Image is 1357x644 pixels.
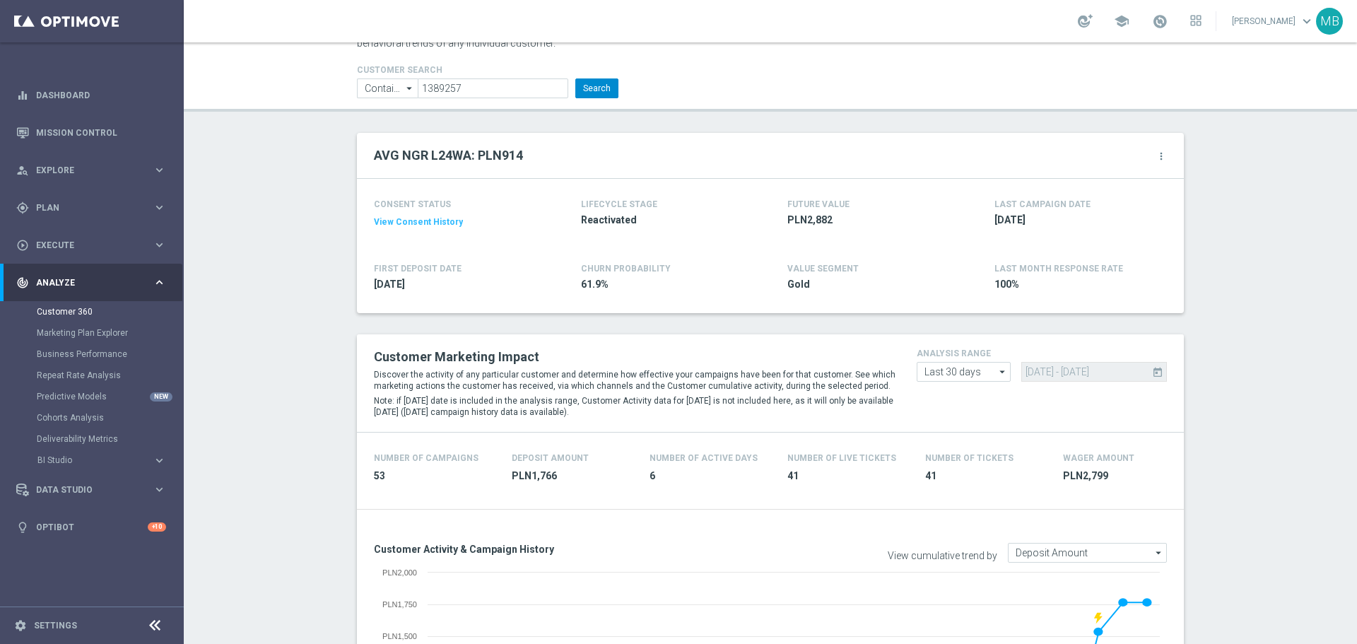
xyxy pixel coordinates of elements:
h4: VALUE SEGMENT [787,264,859,274]
span: 41 [925,469,1046,483]
h4: Wager Amount [1063,453,1134,463]
h2: Customer Marketing Impact [374,349,895,365]
div: Analyze [16,276,153,289]
i: keyboard_arrow_right [153,238,166,252]
label: View cumulative trend by [888,550,997,562]
h4: LAST CAMPAIGN DATE [994,199,1091,209]
i: settings [14,619,27,632]
div: track_changes Analyze keyboard_arrow_right [16,277,167,288]
a: Repeat Rate Analysis [37,370,147,381]
span: Data Studio [36,486,153,494]
div: +10 [148,522,166,532]
span: keyboard_arrow_down [1299,13,1315,29]
button: gps_fixed Plan keyboard_arrow_right [16,202,167,213]
span: PLN1,766 [512,469,633,483]
div: Repeat Rate Analysis [37,365,182,386]
div: Plan [16,201,153,214]
i: lightbulb [16,521,29,534]
span: 41 [787,469,908,483]
h4: FUTURE VALUE [787,199,850,209]
i: keyboard_arrow_right [153,201,166,214]
span: Execute [36,241,153,250]
div: Deliverability Metrics [37,428,182,450]
i: keyboard_arrow_right [153,483,166,496]
div: NEW [150,392,172,402]
span: 53 [374,469,495,483]
div: Mission Control [16,114,166,151]
span: BI Studio [37,456,139,464]
div: Optibot [16,508,166,546]
div: Cohorts Analysis [37,407,182,428]
a: Optibot [36,508,148,546]
text: PLN1,750 [382,600,417,609]
span: Gold [787,278,953,291]
h2: AVG NGR L24WA: PLN914 [374,147,523,164]
i: keyboard_arrow_right [153,454,166,467]
span: 6 [650,469,770,483]
text: PLN2,000 [382,568,417,577]
h4: Number Of Live Tickets [787,453,896,463]
a: Business Performance [37,349,147,360]
h4: Number of Campaigns [374,453,478,463]
span: Explore [36,166,153,175]
h4: FIRST DEPOSIT DATE [374,264,462,274]
span: PLN2,882 [787,213,953,227]
button: lightbulb Optibot +10 [16,522,167,533]
a: Customer 360 [37,306,147,317]
h4: CUSTOMER SEARCH [357,65,618,75]
i: play_circle_outline [16,239,29,252]
span: Analyze [36,279,153,287]
span: PLN2,799 [1063,469,1184,483]
a: [PERSON_NAME]keyboard_arrow_down [1230,11,1316,32]
div: Predictive Models [37,386,182,407]
i: keyboard_arrow_right [153,276,166,289]
button: Search [575,78,618,98]
span: 2025-10-11 [994,213,1160,227]
i: arrow_drop_down [1152,544,1166,562]
input: Contains [357,78,418,98]
div: MB [1316,8,1343,35]
button: equalizer Dashboard [16,90,167,101]
i: more_vert [1156,151,1167,162]
div: Customer 360 [37,301,182,322]
a: Mission Control [36,114,166,151]
a: Dashboard [36,76,166,114]
span: 2018-07-30 [374,278,539,291]
text: PLN1,500 [382,632,417,640]
input: analysis range [917,362,1011,382]
button: BI Studio keyboard_arrow_right [37,455,167,466]
button: Data Studio keyboard_arrow_right [16,484,167,496]
span: Plan [36,204,153,212]
span: 100% [994,278,1160,291]
i: keyboard_arrow_right [153,163,166,177]
p: Note: if [DATE] date is included in the analysis range, Customer Activity data for [DATE] is not ... [374,395,895,418]
span: 61.9% [581,278,746,291]
span: LAST MONTH RESPONSE RATE [994,264,1123,274]
h4: Number Of Tickets [925,453,1014,463]
a: Cohorts Analysis [37,412,147,423]
span: Reactivated [581,213,746,227]
span: CHURN PROBABILITY [581,264,671,274]
div: Explore [16,164,153,177]
i: arrow_drop_down [403,79,417,98]
h4: CONSENT STATUS [374,199,539,209]
button: Mission Control [16,127,167,139]
div: Execute [16,239,153,252]
i: track_changes [16,276,29,289]
i: gps_fixed [16,201,29,214]
div: Dashboard [16,76,166,114]
h3: Customer Activity & Campaign History [374,543,760,556]
a: Deliverability Metrics [37,433,147,445]
button: play_circle_outline Execute keyboard_arrow_right [16,240,167,251]
i: arrow_drop_down [996,363,1010,381]
a: Marketing Plan Explorer [37,327,147,339]
button: person_search Explore keyboard_arrow_right [16,165,167,176]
